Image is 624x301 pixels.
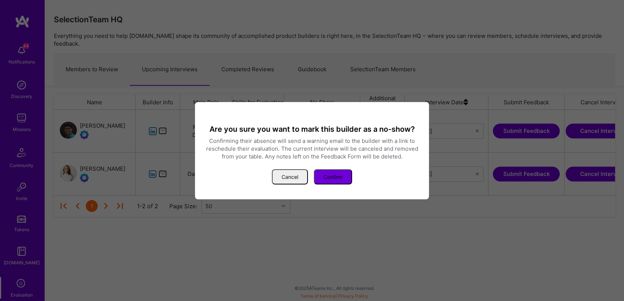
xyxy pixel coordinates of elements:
button: Confirm [314,169,352,184]
i: icon Close [416,112,421,117]
h3: Are you sure you want to mark this builder as a no-show? [204,124,420,134]
div: modal [195,102,429,199]
button: Cancel [272,169,308,184]
p: Confirming their absence will send a warning email to the builder with a link to reschedule their... [204,137,420,160]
